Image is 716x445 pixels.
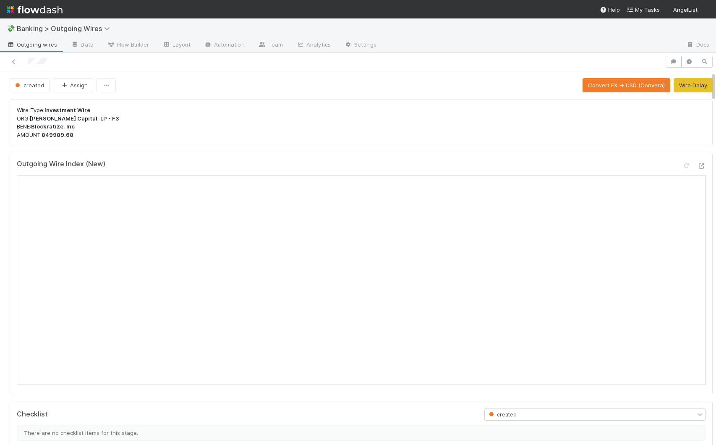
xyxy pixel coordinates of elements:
[31,123,75,130] strong: Blockratize, Inc
[100,39,156,52] a: Flow Builder
[679,39,716,52] a: Docs
[627,6,660,13] span: My Tasks
[290,39,337,52] a: Analytics
[337,39,383,52] a: Settings
[251,39,290,52] a: Team
[17,24,114,33] span: Banking > Outgoing Wires
[156,39,197,52] a: Layout
[53,78,93,92] button: Assign
[583,78,670,92] button: Convert FX -> USD (Convera)
[17,106,706,139] p: Wire Type: ORG: BENE: AMOUNT:
[17,425,706,441] div: There are no checklist items for this stage.
[13,82,44,89] span: created
[627,5,660,14] a: My Tasks
[64,39,100,52] a: Data
[197,39,251,52] a: Automation
[701,6,709,14] img: avatar_5d1523cf-d377-42ee-9d1c-1d238f0f126b.png
[7,40,57,49] span: Outgoing wires
[7,3,63,17] img: logo-inverted-e16ddd16eac7371096b0.svg
[487,411,517,417] span: created
[10,78,50,92] button: created
[17,160,105,168] h5: Outgoing Wire Index (New)
[673,6,698,13] span: AngelList
[30,115,119,122] strong: [PERSON_NAME] Capital, LP - F3
[600,5,620,14] div: Help
[674,78,713,92] button: Wire Delay
[42,131,73,138] strong: 849989.68
[44,107,90,113] strong: Investment Wire
[7,25,15,32] span: 💸
[17,410,48,419] h5: Checklist
[107,40,149,49] span: Flow Builder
